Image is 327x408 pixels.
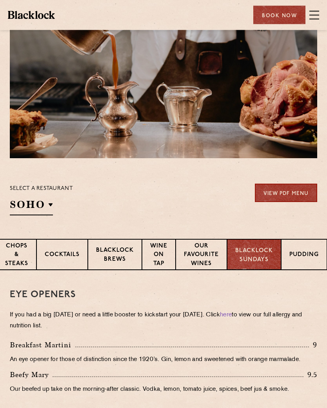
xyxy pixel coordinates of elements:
[10,370,53,381] p: Beefy Mary
[253,6,305,24] div: Book Now
[10,340,75,351] p: Breakfast Martini
[309,340,317,350] p: 9
[96,247,134,265] p: Blacklock Brews
[8,11,55,19] img: BL_Textured_Logo-footer-cropped.svg
[10,198,53,216] h2: SOHO
[45,251,80,261] p: Cocktails
[303,370,318,380] p: 9.5
[10,385,317,395] p: Our beefed up take on the morning-after classic. Vodka, lemon, tomato juice, spices, beef jus & s...
[255,184,317,202] a: View PDF Menu
[184,242,219,270] p: Our favourite wines
[5,242,28,270] p: Chops & Steaks
[10,310,317,332] p: If you had a big [DATE] or need a little booster to kickstart your [DATE]. Click to view our full...
[220,312,232,318] a: here
[235,247,273,265] p: Blacklock Sundays
[10,290,317,300] h3: Eye openers
[289,251,319,261] p: Pudding
[10,355,317,366] p: An eye opener for those of distinction since the 1920’s. Gin, lemon and sweetened with orange mar...
[10,184,73,194] p: Select a restaurant
[150,242,167,270] p: Wine on Tap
